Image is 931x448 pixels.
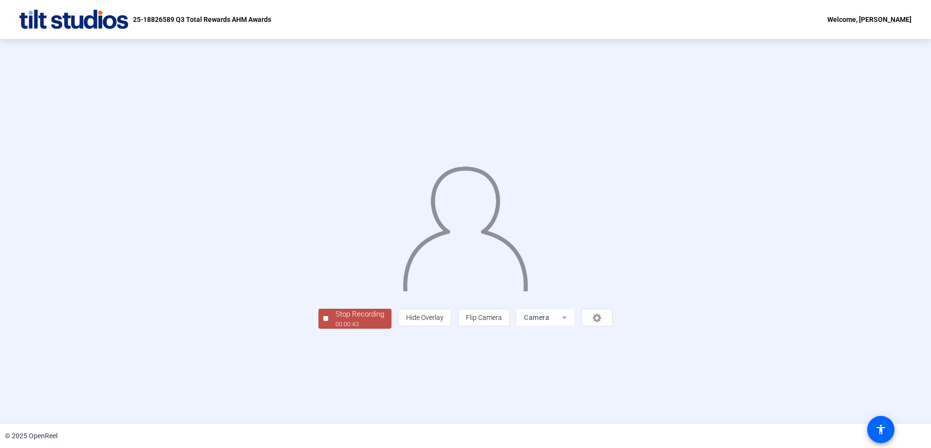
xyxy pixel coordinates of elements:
div: 00:00:43 [335,320,384,329]
span: Flip Camera [466,314,502,321]
img: overlay [402,159,529,291]
img: OpenReel logo [19,10,128,29]
span: Hide Overlay [406,314,444,321]
button: Stop Recording00:00:43 [318,309,391,329]
div: Stop Recording [335,309,384,320]
div: Welcome, [PERSON_NAME] [827,14,912,25]
p: 25-18826589 Q3 Total Rewards AHM Awards [133,14,271,25]
button: Flip Camera [458,309,510,326]
div: © 2025 OpenReel [5,431,57,441]
button: Hide Overlay [398,309,451,326]
mat-icon: accessibility [875,424,887,435]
